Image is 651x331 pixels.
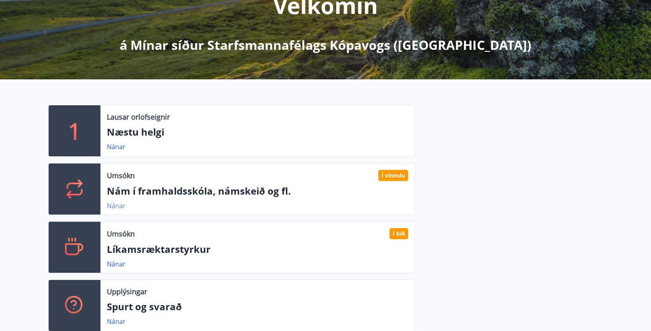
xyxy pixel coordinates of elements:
[107,170,135,181] p: Umsókn
[107,286,147,297] p: Upplýsingar
[107,201,126,210] a: Nánar
[68,116,81,146] p: 1
[107,125,408,139] p: Næstu helgi
[107,260,126,268] a: Nánar
[107,184,408,198] p: Nám í framhaldsskóla, námskeið og fl.
[107,229,135,239] p: Umsókn
[120,36,531,54] p: á Mínar síður Starfsmannafélags Kópavogs ([GEOGRAPHIC_DATA])
[378,170,408,181] div: Í vinnslu
[107,242,408,256] p: Líkamsræktarstyrkur
[107,112,170,122] p: Lausar orlofseignir
[107,300,408,313] p: Spurt og svarað
[389,228,408,239] div: Í bið
[107,317,126,326] a: Nánar
[107,142,126,151] a: Nánar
